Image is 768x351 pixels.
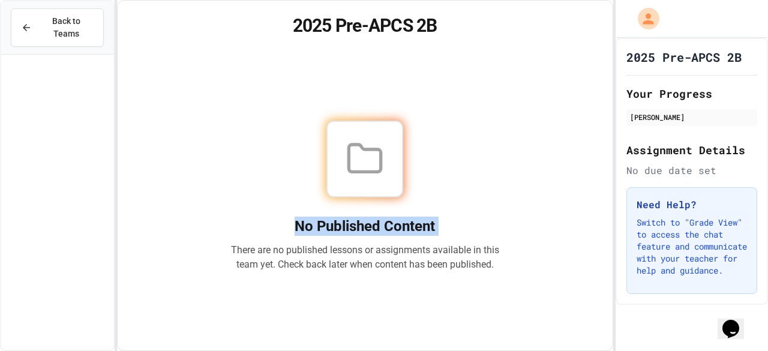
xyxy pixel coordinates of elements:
h2: No Published Content [230,217,499,236]
p: Switch to "Grade View" to access the chat feature and communicate with your teacher for help and ... [637,217,747,277]
h1: 2025 Pre-APCS 2B [132,15,598,37]
h3: Need Help? [637,197,747,212]
h2: Assignment Details [626,142,757,158]
span: Back to Teams [39,15,94,40]
button: Back to Teams [11,8,104,47]
p: There are no published lessons or assignments available in this team yet. Check back later when c... [230,243,499,272]
div: My Account [625,5,662,32]
iframe: chat widget [718,303,756,339]
div: [PERSON_NAME] [630,112,754,122]
h2: Your Progress [626,85,757,102]
h1: 2025 Pre-APCS 2B [626,49,742,65]
div: No due date set [626,163,757,178]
